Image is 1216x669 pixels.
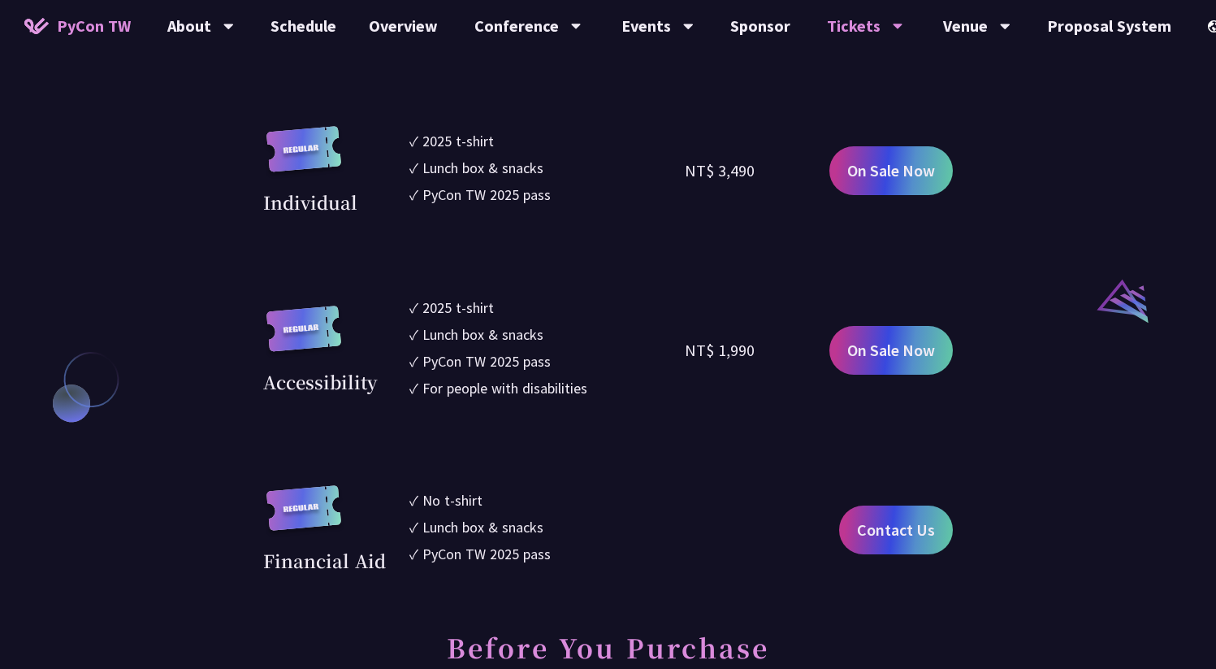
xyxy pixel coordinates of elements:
[8,6,147,46] a: PyCon TW
[422,324,543,345] div: Lunch box & snacks
[839,506,953,554] a: Contact Us
[409,297,686,319] li: ✓
[409,324,686,345] li: ✓
[422,184,551,206] div: PyCon TW 2025 pass
[422,297,494,319] div: 2025 t-shirt
[409,516,686,538] li: ✓
[263,368,378,395] div: Accessibility
[422,377,587,399] div: For people with disabilities
[857,518,935,542] span: Contact Us
[409,377,686,399] li: ✓
[422,489,483,511] div: No t-shirt
[409,543,686,565] li: ✓
[263,485,344,548] img: regular.8f272d9.svg
[847,338,935,363] span: On Sale Now
[829,326,953,375] a: On Sale Now
[409,489,686,511] li: ✓
[422,350,551,372] div: PyCon TW 2025 pass
[422,130,494,152] div: 2025 t-shirt
[263,547,386,574] div: Financial Aid
[685,159,755,183] div: NT$ 3,490
[57,14,131,38] span: PyCon TW
[422,543,551,565] div: PyCon TW 2025 pass
[409,130,686,152] li: ✓
[409,184,686,206] li: ✓
[263,189,357,215] div: Individual
[409,157,686,179] li: ✓
[409,350,686,372] li: ✓
[24,18,49,34] img: Home icon of PyCon TW 2025
[685,338,755,363] div: NT$ 1,990
[422,157,543,179] div: Lunch box & snacks
[847,159,935,183] span: On Sale Now
[422,516,543,538] div: Lunch box & snacks
[829,146,953,195] a: On Sale Now
[263,306,344,368] img: regular.8f272d9.svg
[263,126,344,189] img: regular.8f272d9.svg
